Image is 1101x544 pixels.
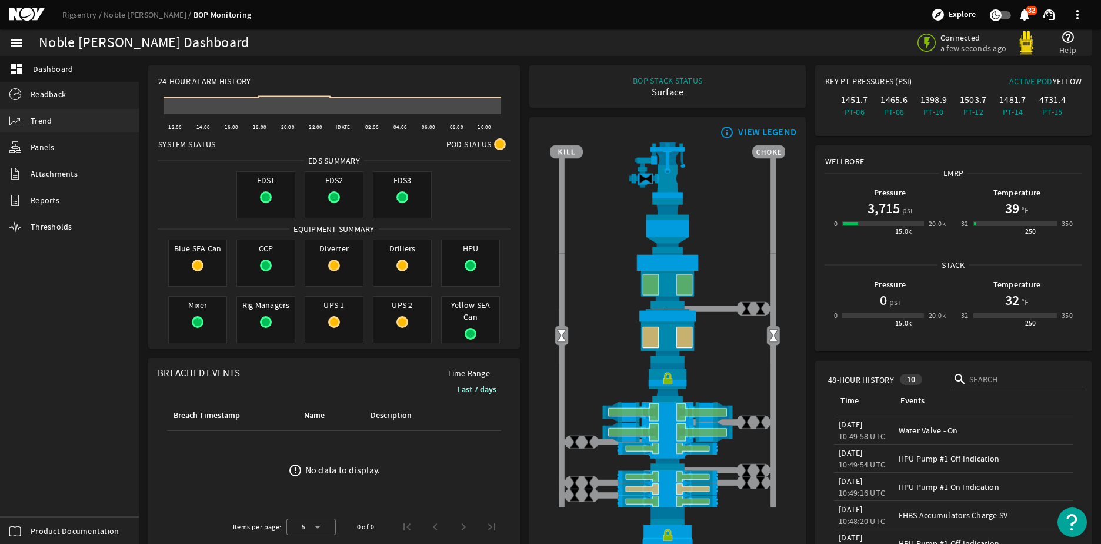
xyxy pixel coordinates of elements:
[369,409,450,422] div: Description
[302,409,354,422] div: Name
[834,310,838,321] div: 0
[899,509,1069,521] div: EHBS Accumulators Charge SV
[1025,317,1036,329] div: 250
[393,124,407,131] text: 04:00
[937,259,969,271] span: Stack
[1015,31,1038,55] img: Yellowpod.svg
[868,199,900,218] h1: 3,715
[899,453,1069,465] div: HPU Pump #1 Off Indication
[949,9,976,21] span: Explore
[31,194,59,206] span: Reports
[31,141,55,153] span: Panels
[158,367,240,379] span: Breached Events
[837,94,872,106] div: 1451.7
[633,75,702,87] div: BOP STACK STATUS
[899,481,1069,493] div: HPU Pump #1 On Indication
[939,167,967,179] span: LMRP
[168,124,182,131] text: 12:00
[993,187,1041,198] b: Temperature
[31,115,52,127] span: Trend
[1009,76,1053,87] span: Active Pod
[739,415,753,429] img: ValveClose.png
[336,124,352,131] text: [DATE]
[550,198,785,253] img: FlexJoint.png
[916,94,951,106] div: 1398.9
[753,301,768,316] img: ValveClose.png
[555,329,569,343] img: Valve2Open.png
[753,476,768,490] img: ValveClose.png
[281,124,295,131] text: 20:00
[31,525,119,537] span: Product Documentation
[582,488,596,502] img: ValveClose.png
[1057,507,1087,537] button: Open Resource Center
[1053,76,1082,87] span: Yellow
[304,409,325,422] div: Name
[876,94,911,106] div: 1465.6
[874,279,906,290] b: Pressure
[39,37,249,49] div: Noble [PERSON_NAME] Dashboard
[550,422,785,442] img: ShearRamOpen.png
[289,223,378,235] span: Equipment Summary
[840,394,859,407] div: Time
[568,435,582,449] img: ValveClose.png
[739,463,753,477] img: ValveClose.png
[550,483,785,495] img: PipeRamOpenBlock.png
[633,87,702,98] div: Surface
[956,94,990,106] div: 1503.7
[550,495,785,507] img: PipeRamOpen.png
[753,463,768,477] img: ValveClose.png
[900,394,925,407] div: Events
[839,532,863,543] legacy-datetime-component: [DATE]
[9,62,24,76] mat-icon: dashboard
[1018,9,1030,21] button: 32
[1061,30,1075,44] mat-icon: help_outline
[305,172,363,188] span: EDS2
[305,297,363,313] span: UPS 1
[550,442,785,455] img: PipeRamOpen.png
[899,394,1064,407] div: Events
[357,521,374,533] div: 0 of 0
[900,374,923,385] div: 10
[839,504,863,515] legacy-datetime-component: [DATE]
[453,379,501,400] button: Last 7 days
[825,75,953,92] div: Key PT Pressures (PSI)
[639,172,653,186] img: Valve2Close.png
[309,124,322,131] text: 22:00
[9,36,24,50] mat-icon: menu
[193,9,252,21] a: BOP Monitoring
[969,373,1075,385] input: Search
[929,218,946,230] div: 20.0k
[887,296,900,308] span: psi
[956,106,990,118] div: PT-12
[926,5,980,24] button: Explore
[1062,218,1073,230] div: 350
[550,142,785,198] img: RiserAdapter.png
[839,419,863,430] legacy-datetime-component: [DATE]
[446,138,492,150] span: Pod Status
[995,106,1030,118] div: PT-14
[916,106,951,118] div: PT-10
[31,168,78,180] span: Attachments
[837,106,872,118] div: PT-06
[253,124,266,131] text: 18:00
[961,218,969,230] div: 32
[169,297,226,313] span: Mixer
[174,409,240,422] div: Breach Timestamp
[550,363,785,402] img: RiserConnectorLock.png
[1062,310,1073,321] div: 350
[550,309,785,363] img: LowerAnnularOpenBlock.png
[993,279,1041,290] b: Temperature
[1035,94,1070,106] div: 4731.4
[237,297,295,313] span: Rig Managers
[1019,296,1029,308] span: °F
[839,516,885,526] legacy-datetime-component: 10:48:20 UTC
[1005,291,1019,310] h1: 32
[550,253,785,309] img: UpperAnnularOpen.png
[953,372,967,386] i: search
[940,43,1006,54] span: a few seconds ago
[1042,8,1056,22] mat-icon: support_agent
[305,240,363,257] span: Diverter
[458,384,496,395] b: Last 7 days
[1059,44,1076,56] span: Help
[373,297,431,313] span: UPS 2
